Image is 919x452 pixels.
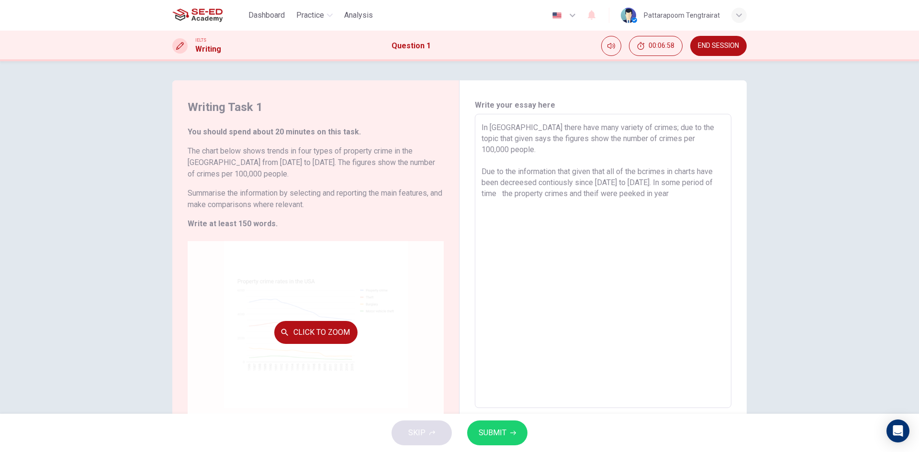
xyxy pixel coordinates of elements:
a: SE-ED Academy logo [172,6,245,25]
div: Open Intercom Messenger [886,419,909,442]
div: Hide [629,36,683,56]
button: Click to Zoom [274,321,358,344]
img: en [551,12,563,19]
span: Analysis [344,10,373,21]
button: Analysis [340,7,377,24]
span: Dashboard [248,10,285,21]
h6: Write your essay here [475,99,731,111]
button: END SESSION [690,36,747,56]
h6: Word count : [688,412,731,423]
h6: Summarise the information by selecting and reporting the main features, and make comparisons wher... [188,187,444,210]
span: IELTS [195,37,206,44]
div: Pattarapoom Tengtrairat [644,10,720,21]
h1: Writing [195,44,221,55]
h1: Question 1 [392,40,431,52]
h6: You should spend about 20 minutes on this task. [188,126,444,138]
img: Profile picture [621,8,636,23]
img: SE-ED Academy logo [172,6,223,25]
button: 00:06:58 [629,36,683,56]
button: Dashboard [245,7,289,24]
textarea: In [GEOGRAPHIC_DATA] there have many variety of crimes; due to the topic that given says the figu... [482,122,725,400]
button: SUBMIT [467,420,527,445]
h4: Writing Task 1 [188,99,444,115]
span: END SESSION [698,42,739,50]
h6: The chart below shows trends in four types of property crime in the [GEOGRAPHIC_DATA] from [DATE]... [188,145,444,180]
div: Mute [601,36,621,56]
span: SUBMIT [479,426,506,440]
button: Practice [292,7,336,24]
span: 00:06:58 [649,42,674,50]
span: Practice [296,10,324,21]
strong: Write at least 150 words. [188,219,278,228]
